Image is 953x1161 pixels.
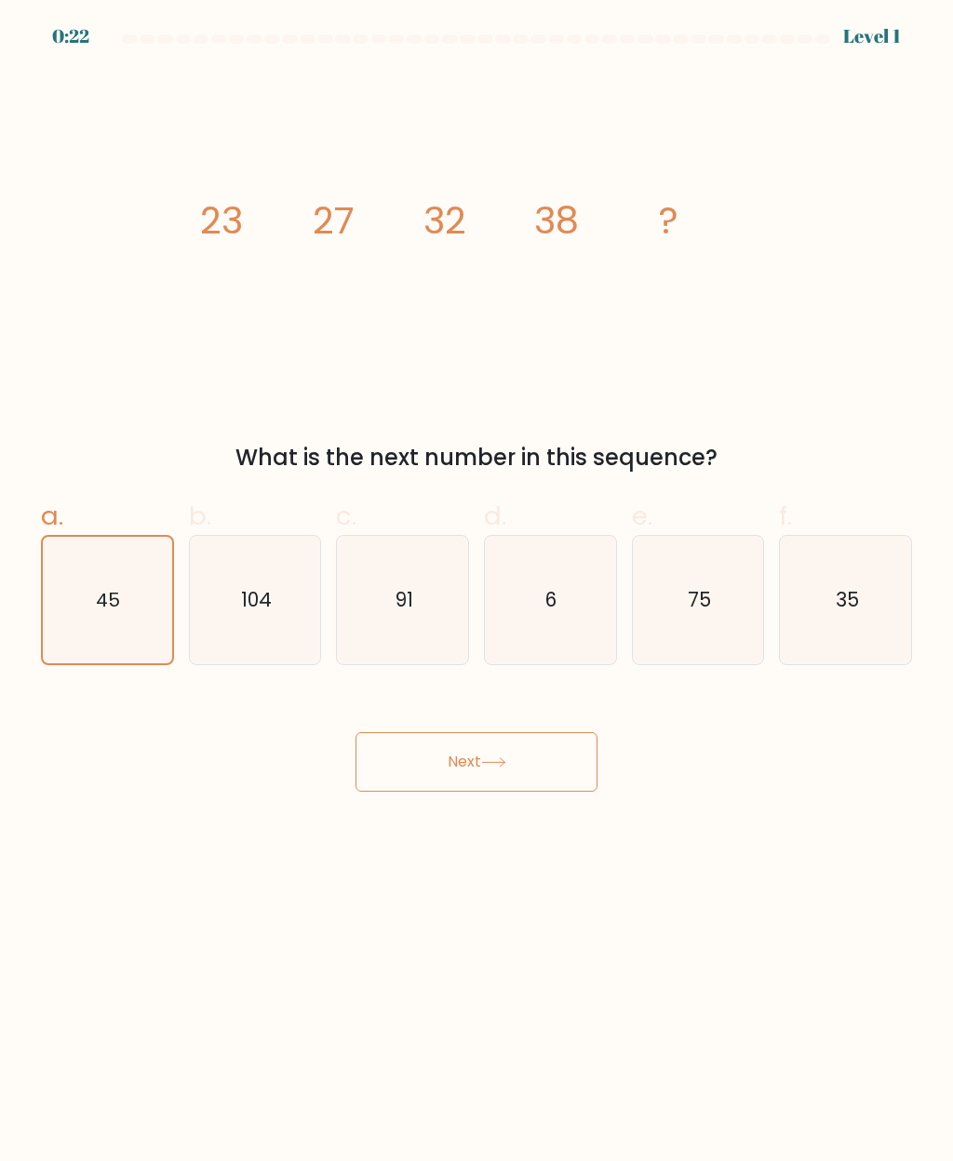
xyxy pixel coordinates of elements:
[835,586,858,613] text: 35
[534,194,579,247] tspan: 38
[423,194,466,247] tspan: 32
[52,22,89,50] div: 0:22
[97,587,121,613] text: 45
[52,441,901,474] div: What is the next number in this sequence?
[189,498,211,534] span: b.
[241,586,272,613] text: 104
[41,498,63,534] span: a.
[484,498,506,534] span: d.
[688,586,711,613] text: 75
[546,586,557,613] text: 6
[659,194,678,247] tspan: ?
[396,586,413,613] text: 91
[356,732,597,792] button: Next
[843,22,901,50] div: Level 1
[336,498,356,534] span: c.
[200,194,243,247] tspan: 23
[779,498,792,534] span: f.
[632,498,652,534] span: e.
[313,194,355,247] tspan: 27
